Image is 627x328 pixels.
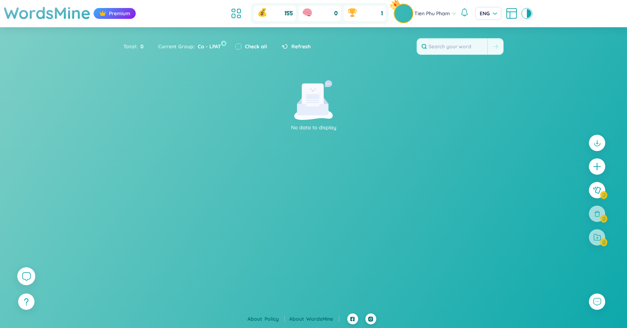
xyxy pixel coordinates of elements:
[306,316,339,322] a: WordsMine
[417,39,487,54] input: Search your word
[245,42,267,50] label: Check all
[414,9,450,17] span: Tien Phu Pham
[291,42,311,50] span: Refresh
[289,315,339,323] div: About
[265,316,285,322] a: Policy
[381,9,383,17] span: 1
[214,123,413,131] p: No data to display
[394,4,414,23] a: avatarpro
[394,4,413,23] img: avatar
[593,162,602,171] span: plus
[221,41,226,46] button: x
[195,43,221,50] span: Co - LPAT
[138,42,144,50] span: 0
[247,315,285,323] div: About
[94,8,136,19] div: Premium
[284,9,293,17] span: 155
[334,9,338,17] span: 0
[151,39,228,54] div: Current Group :
[480,10,497,17] span: ENG
[99,10,106,17] img: crown icon
[123,39,151,54] div: Total :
